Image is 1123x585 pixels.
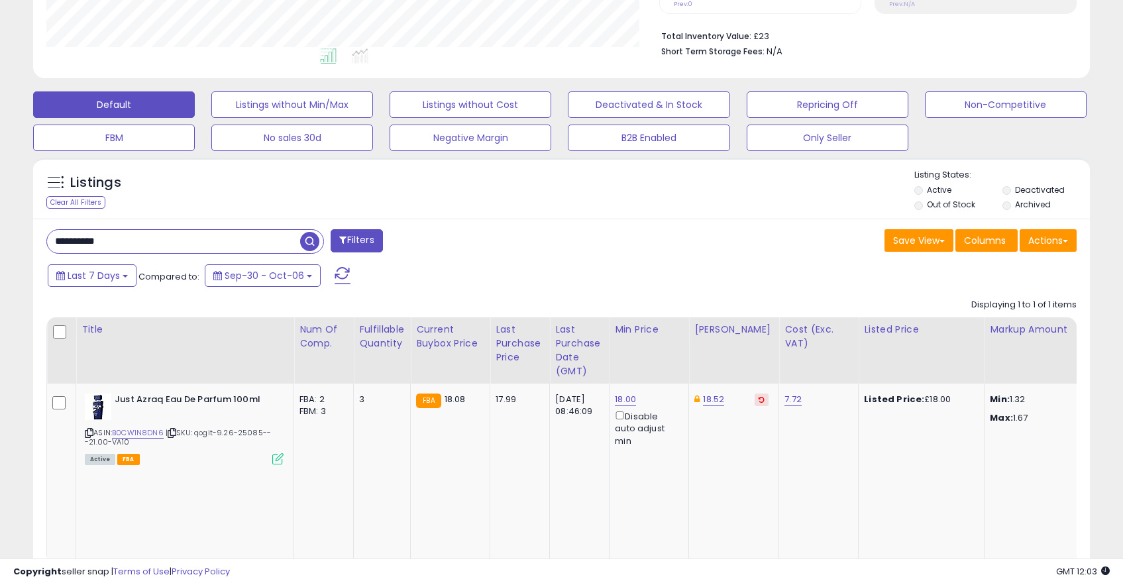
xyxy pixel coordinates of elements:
div: FBM: 3 [299,405,343,417]
label: Out of Stock [927,199,975,210]
div: Num of Comp. [299,323,348,350]
div: ASIN: [85,394,284,463]
span: All listings currently available for purchase on Amazon [85,454,115,465]
div: Disable auto adjust min [615,409,678,447]
button: Listings without Cost [390,91,551,118]
button: Last 7 Days [48,264,136,287]
li: £23 [661,27,1067,43]
span: Compared to: [138,270,199,283]
a: Terms of Use [113,565,170,578]
button: Actions [1020,229,1077,252]
span: 2025-10-14 12:03 GMT [1056,565,1110,578]
label: Deactivated [1015,184,1065,195]
div: Last Purchase Price [496,323,544,364]
b: Just Azraq Eau De Parfum 100ml [115,394,276,409]
button: Deactivated & In Stock [568,91,729,118]
div: Current Buybox Price [416,323,484,350]
button: Sep-30 - Oct-06 [205,264,321,287]
div: Displaying 1 to 1 of 1 items [971,299,1077,311]
button: Non-Competitive [925,91,1087,118]
label: Active [927,184,951,195]
small: FBA [416,394,441,408]
button: Listings without Min/Max [211,91,373,118]
a: B0CW1N8DN6 [112,427,164,439]
div: Clear All Filters [46,196,105,209]
button: B2B Enabled [568,125,729,151]
h5: Listings [70,174,121,192]
span: | SKU: qogit-9.26-25085---21.00-VA10 [85,427,271,447]
span: 18.08 [445,393,466,405]
div: seller snap | | [13,566,230,578]
p: 1.67 [990,412,1100,424]
button: Negative Margin [390,125,551,151]
strong: Max: [990,411,1013,424]
span: Last 7 Days [68,269,120,282]
span: Columns [964,234,1006,247]
div: FBA: 2 [299,394,343,405]
div: £18.00 [864,394,974,405]
div: Markup Amount [990,323,1104,337]
button: Only Seller [747,125,908,151]
b: Listed Price: [864,393,924,405]
button: Columns [955,229,1018,252]
div: Last Purchase Date (GMT) [555,323,604,378]
button: Repricing Off [747,91,908,118]
button: Filters [331,229,382,252]
b: Total Inventory Value: [661,30,751,42]
a: Privacy Policy [172,565,230,578]
button: FBM [33,125,195,151]
div: [PERSON_NAME] [694,323,773,337]
strong: Copyright [13,565,62,578]
div: [DATE] 08:46:09 [555,394,599,417]
a: 18.52 [703,393,724,406]
p: Listing States: [914,169,1090,182]
span: Sep-30 - Oct-06 [225,269,304,282]
div: 3 [359,394,400,405]
button: No sales 30d [211,125,373,151]
label: Archived [1015,199,1051,210]
button: Save View [884,229,953,252]
button: Default [33,91,195,118]
div: Title [81,323,288,337]
div: Listed Price [864,323,979,337]
a: 18.00 [615,393,636,406]
span: FBA [117,454,140,465]
span: N/A [767,45,782,58]
a: 7.72 [784,393,802,406]
strong: Min: [990,393,1010,405]
div: Min Price [615,323,683,337]
p: 1.32 [990,394,1100,405]
b: Short Term Storage Fees: [661,46,765,57]
div: Cost (Exc. VAT) [784,323,853,350]
img: 31sYDHlCf1L._SL40_.jpg [85,394,111,420]
div: 17.99 [496,394,539,405]
div: Fulfillable Quantity [359,323,405,350]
